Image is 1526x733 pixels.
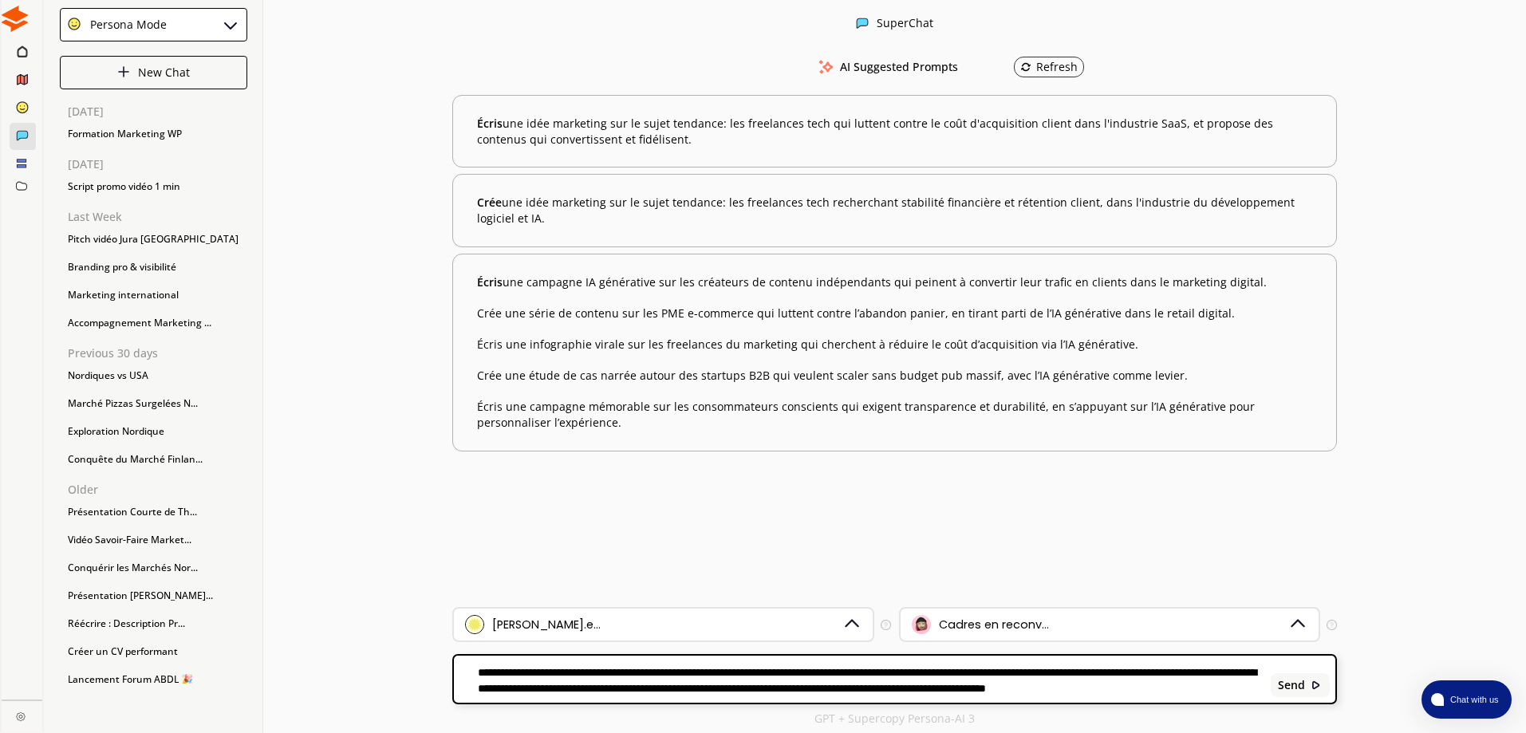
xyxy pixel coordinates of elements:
div: Marché Pizzas Surgelées N... [60,392,247,416]
div: Conquérir les Marchés Nor... [60,556,247,580]
div: Conquête du Marché Finlan... [60,447,247,471]
span: Chat with us [1444,693,1502,706]
div: Réécrire : Description Pr... [60,612,247,636]
p: Older [68,483,247,496]
div: Accompagnement Marketing ... [60,311,247,335]
span: Écris [477,116,503,131]
div: v 4.0.25 [45,26,78,38]
img: logo_orange.svg [26,26,38,38]
div: Domaine [82,94,123,104]
img: Close [67,17,81,31]
div: Branding pro & visibilité [60,255,247,279]
img: Brand Icon [465,615,484,634]
img: Tooltip Icon [1327,620,1337,630]
img: Refresh [1020,61,1031,73]
div: Persona Mode [85,18,167,31]
a: Close [2,700,42,728]
div: Lancement Forum ABDL 🎉 [60,668,247,692]
img: Close [16,711,26,721]
div: SuperChat [877,17,933,32]
span: Crée [477,195,502,210]
img: Dropdown Icon [842,614,862,635]
div: Présentation Courte de Th... [60,500,247,524]
p: [DATE] [68,105,247,118]
p: [DATE] [68,158,247,171]
b: une campagne IA générative sur les créateurs de contenu indépendants qui peinent à convertir leur... [477,274,1311,431]
div: Créer un CV performant [60,640,247,664]
div: Refresh [1020,61,1078,73]
div: Script promo vidéo 1 min [60,175,247,199]
img: Close [221,15,240,34]
p: New Chat [138,66,190,79]
img: Close [2,6,28,32]
h3: AI Suggested Prompts [840,55,958,79]
span: Écris [477,274,503,290]
p: Previous 30 days [68,347,247,360]
div: Formation Marketing WP [60,122,247,146]
div: Marketing international [60,283,247,307]
img: Close [117,65,130,78]
img: Close [856,17,869,30]
div: [PERSON_NAME].e... [492,618,601,631]
div: Pitch vidéo Jura [GEOGRAPHIC_DATA] [60,227,247,251]
img: tab_domain_overview_orange.svg [65,93,77,105]
p: Last Week [68,211,247,223]
div: Mots-clés [199,94,244,104]
p: GPT + Supercopy Persona-AI 3 [814,712,975,725]
img: Close [1311,680,1322,691]
img: Tooltip Icon [881,620,891,630]
b: une idée marketing sur le sujet tendance: les freelances tech recherchant stabilité financière et... [477,195,1311,226]
div: Cadres en reconv... [939,618,1049,631]
img: tab_keywords_by_traffic_grey.svg [181,93,194,105]
b: Send [1278,679,1305,692]
div: Nordiques vs USA [60,364,247,388]
img: Audience Icon [912,615,931,634]
img: website_grey.svg [26,41,38,54]
b: une idée marketing sur le sujet tendance: les freelances tech qui luttent contre le coût d'acquis... [477,116,1311,147]
img: Dropdown Icon [1287,614,1308,635]
div: Exploration Nordique [60,420,247,443]
div: Domaine: [URL] [41,41,118,54]
div: Vidéo Savoir-Faire Market... [60,528,247,552]
div: Présentation [PERSON_NAME]... [60,584,247,608]
button: atlas-launcher [1422,680,1512,719]
img: AI Suggested Prompts [816,60,836,74]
